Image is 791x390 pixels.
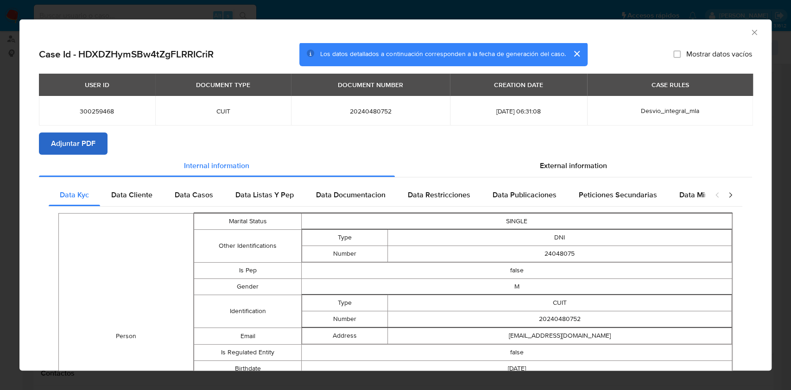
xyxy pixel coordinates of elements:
div: CREATION DATE [488,77,549,93]
span: Internal information [184,160,249,171]
span: Data Cliente [111,189,152,200]
td: 20240480752 [388,311,732,327]
div: closure-recommendation-modal [19,19,772,371]
td: [EMAIL_ADDRESS][DOMAIN_NAME] [388,328,732,344]
td: Email [194,328,301,345]
span: Data Listas Y Pep [235,189,294,200]
div: USER ID [79,77,115,93]
button: Adjuntar PDF [39,132,108,155]
button: cerrar [565,43,588,65]
td: CUIT [388,295,732,311]
span: Los datos detallados a continuación corresponden a la fecha de generación del caso. [320,50,565,59]
span: Data Casos [175,189,213,200]
td: Is Pep [194,263,301,279]
td: Number [302,311,388,327]
span: 20240480752 [302,107,439,115]
td: false [302,263,732,279]
span: CUIT [166,107,280,115]
td: Other Identifications [194,230,301,263]
td: Identification [194,295,301,328]
span: 300259468 [50,107,144,115]
td: Number [302,246,388,262]
td: false [302,345,732,361]
td: DNI [388,230,732,246]
span: [DATE] 06:31:08 [461,107,576,115]
td: Birthdate [194,361,301,377]
td: Is Regulated Entity [194,345,301,361]
span: Desvio_integral_mla [641,106,699,115]
div: DOCUMENT NUMBER [332,77,409,93]
td: M [302,279,732,295]
td: [DATE] [302,361,732,377]
td: Gender [194,279,301,295]
span: Mostrar datos vacíos [686,50,752,59]
div: Detailed info [39,155,752,177]
span: Data Publicaciones [493,189,557,200]
span: Data Kyc [60,189,89,200]
td: Address [302,328,388,344]
td: Type [302,295,388,311]
span: Data Restricciones [408,189,470,200]
div: Detailed internal info [49,184,705,206]
td: Marital Status [194,214,301,230]
span: External information [540,160,607,171]
div: DOCUMENT TYPE [190,77,256,93]
span: Data Documentacion [316,189,386,200]
td: SINGLE [302,214,732,230]
input: Mostrar datos vacíos [673,50,681,58]
span: Data Minoridad [679,189,730,200]
span: Peticiones Secundarias [579,189,657,200]
h2: Case Id - HDXDZHymSBw4tZgFLRRICriR [39,48,214,60]
div: CASE RULES [645,77,694,93]
td: Type [302,230,388,246]
td: 24048075 [388,246,732,262]
button: Cerrar ventana [750,28,758,36]
span: Adjuntar PDF [51,133,95,154]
